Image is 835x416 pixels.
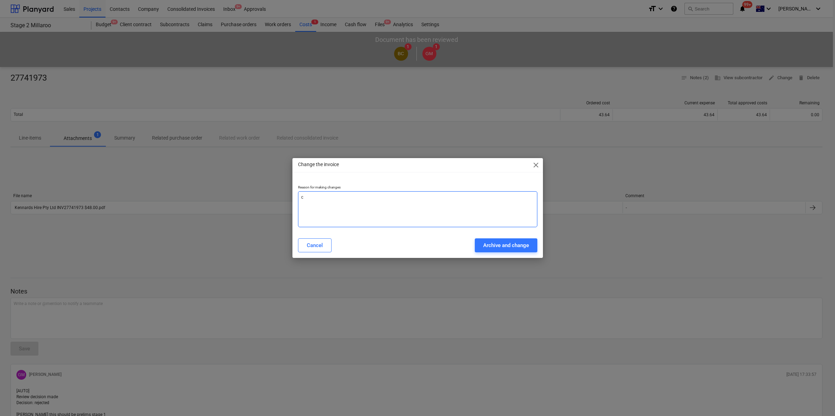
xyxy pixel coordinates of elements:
[298,238,332,252] button: Cancel
[475,238,537,252] button: Archive and change
[483,241,529,250] div: Archive and change
[298,191,537,227] textarea: c
[298,161,339,168] p: Change the invoice
[532,161,540,169] span: close
[800,382,835,416] iframe: Chat Widget
[307,241,323,250] div: Cancel
[298,185,537,191] p: Reason for making changes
